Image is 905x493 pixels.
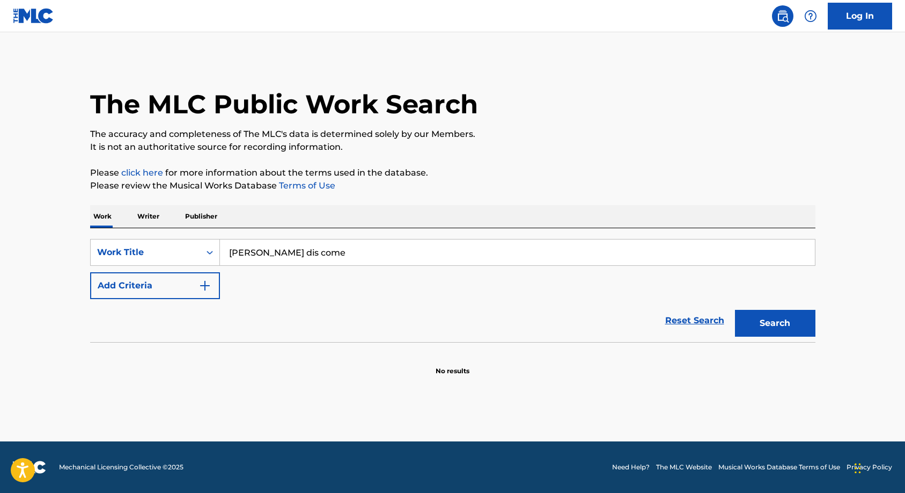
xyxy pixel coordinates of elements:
[90,179,815,192] p: Please review the Musical Works Database
[198,279,211,292] img: 9d2ae6d4665cec9f34b9.svg
[90,239,815,342] form: Search Form
[828,3,892,30] a: Log In
[851,441,905,493] iframe: Chat Widget
[13,8,54,24] img: MLC Logo
[277,180,335,191] a: Terms of Use
[855,452,861,484] div: Drag
[90,141,815,154] p: It is not an authoritative source for recording information.
[660,309,730,332] a: Reset Search
[436,353,469,376] p: No results
[847,462,892,472] a: Privacy Policy
[90,128,815,141] p: The accuracy and completeness of The MLC's data is determined solely by our Members.
[90,88,478,120] h1: The MLC Public Work Search
[735,310,815,337] button: Search
[182,205,220,228] p: Publisher
[121,168,163,178] a: click here
[134,205,163,228] p: Writer
[776,10,789,23] img: search
[97,246,194,259] div: Work Title
[90,272,220,299] button: Add Criteria
[90,205,115,228] p: Work
[656,462,712,472] a: The MLC Website
[772,5,793,27] a: Public Search
[718,462,840,472] a: Musical Works Database Terms of Use
[612,462,650,472] a: Need Help?
[13,461,46,474] img: logo
[59,462,183,472] span: Mechanical Licensing Collective © 2025
[804,10,817,23] img: help
[800,5,821,27] div: Help
[90,166,815,179] p: Please for more information about the terms used in the database.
